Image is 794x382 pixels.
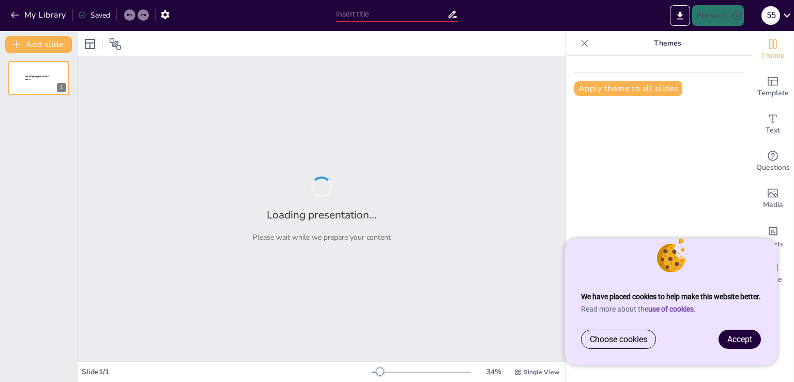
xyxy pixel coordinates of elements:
[5,36,72,53] button: Add slide
[757,87,789,99] span: Template
[752,180,793,217] div: Add images, graphics, shapes or video
[524,368,559,376] span: Single View
[762,239,784,250] span: Charts
[752,217,793,255] div: Add charts and graphs
[8,61,69,95] div: 1
[648,305,694,313] a: use of cookies
[761,50,785,62] span: Theme
[8,7,70,23] button: My Library
[766,125,780,136] span: Text
[761,6,780,25] div: 5 5
[82,36,98,52] div: Layout
[481,367,506,377] div: 34 %
[336,7,447,22] input: Insert title
[719,330,760,348] a: Accept
[692,5,744,26] button: Present
[670,5,690,26] button: Export to PowerPoint
[109,38,121,50] span: Position
[57,83,66,92] div: 1
[25,75,49,81] span: Sendsteps presentation editor
[727,334,752,344] span: Accept
[761,5,780,26] button: 5 5
[78,10,110,20] div: Saved
[752,31,793,68] div: Change the overall theme
[752,143,793,180] div: Get real-time input from your audience
[82,367,372,377] div: Slide 1 / 1
[593,31,742,56] p: Themes
[253,232,391,242] p: Please wait while we prepare your content
[752,68,793,106] div: Add ready made slides
[581,305,761,313] p: Read more about the .
[582,330,655,348] a: Choose cookies
[763,199,783,211] span: Media
[581,292,761,301] strong: We have placed cookies to help make this website better.
[574,81,682,96] button: Apply theme to all slides
[756,162,790,173] span: Questions
[590,334,647,344] span: Choose cookies
[267,208,377,222] h2: Loading presentation...
[752,106,793,143] div: Add text boxes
